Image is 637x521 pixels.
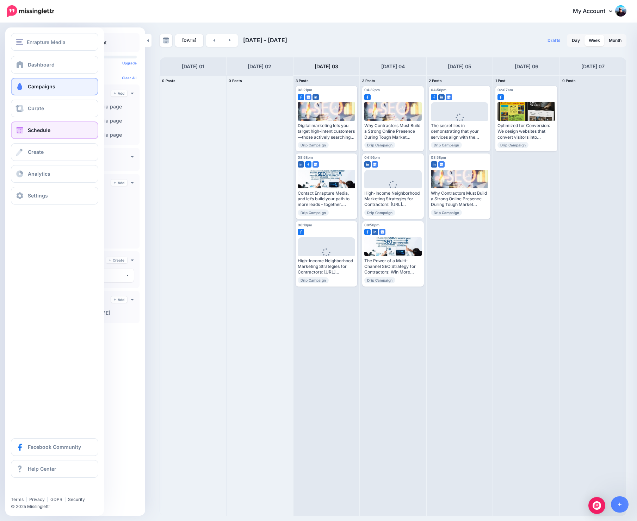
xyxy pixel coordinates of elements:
[372,161,378,168] img: google_business-square.png
[11,503,104,510] li: © 2025 Missinglettr
[298,258,355,275] div: High-Income Neighborhood Marketing Strategies for Contractors: [URL] #AffluentHomeowners #Strengt...
[243,37,287,44] span: [DATE] - [DATE]
[28,444,81,450] span: Facebook Community
[11,438,98,456] a: Facebook Community
[313,161,319,168] img: google_business-square.png
[364,155,380,159] span: 04:56pm
[298,94,304,100] img: facebook-square.png
[364,123,422,140] div: Why Contractors Must Build a Strong Online Presence During Tough Market Conditions: [URL] #Market...
[28,62,55,68] span: Dashboard
[568,35,584,46] a: Day
[298,161,304,168] img: linkedin-square.png
[298,123,355,140] div: Digital marketing lets you target high-intent customers—those actively searching for emergency re...
[543,34,565,47] a: Drafts
[605,35,626,46] a: Month
[298,209,329,216] span: Drip Campaign
[298,142,329,148] span: Drip Campaign
[497,142,528,148] span: Drip Campaign
[364,88,380,92] span: 04:32pm
[298,155,313,159] span: 08:58pm
[364,209,395,216] span: Drip Campaign
[313,94,319,100] img: linkedin-square.png
[588,497,605,514] div: Open Intercom Messenger
[11,460,98,478] a: Help Center
[383,181,403,199] div: Loading
[11,143,98,161] a: Create
[431,161,437,168] img: linkedin-square.png
[163,37,169,44] img: calendar-grey-darker.png
[11,165,98,183] a: Analytics
[298,223,312,227] span: 08:18pm
[362,79,375,83] span: 3 Posts
[431,209,462,216] span: Drip Campaign
[162,79,175,83] span: 0 Posts
[11,121,98,139] a: Schedule
[497,88,513,92] span: 02:07am
[11,100,98,117] a: Curate
[372,229,378,235] img: linkedin-square.png
[11,56,98,74] a: Dashboard
[106,257,127,263] a: Create
[431,94,437,100] img: facebook-square.png
[29,497,45,502] a: Privacy
[298,229,304,235] img: facebook-square.png
[305,94,311,100] img: google_business-square.png
[28,105,44,111] span: Curate
[448,62,471,71] h4: [DATE] 05
[7,5,54,17] img: Missinglettr
[364,277,395,283] span: Drip Campaign
[364,223,379,227] span: 08:58pm
[364,190,422,208] div: High-Income Neighborhood Marketing Strategies for Contractors: [URL] #AffluentHomeowners #Strengt...
[111,296,127,303] a: Add
[431,88,446,92] span: 04:56pm
[296,79,309,83] span: 3 Posts
[379,229,385,235] img: google_business-square.png
[581,62,605,71] h4: [DATE] 07
[11,487,66,494] iframe: Twitter Follow Button
[28,149,44,155] span: Create
[431,142,462,148] span: Drip Campaign
[111,90,127,96] a: Add
[317,248,336,266] div: Loading
[122,76,137,80] a: Clear All
[68,497,85,502] a: Security
[381,62,405,71] h4: [DATE] 04
[429,79,442,83] span: 2 Posts
[305,161,311,168] img: facebook-square.png
[497,123,555,140] div: Optimized for Conversion: We design websites that convert visitors into customers, with clear cal...
[364,229,371,235] img: facebook-square.png
[497,94,504,100] img: facebook-square.png
[26,497,27,502] span: |
[50,497,62,502] a: GDPR
[229,79,242,83] span: 0 Posts
[28,466,56,472] span: Help Center
[47,497,48,502] span: |
[438,161,445,168] img: google_business-square.png
[566,3,626,20] a: My Account
[28,193,48,199] span: Settings
[16,39,23,45] img: menu.png
[495,79,506,83] span: 1 Post
[438,94,445,100] img: linkedin-square.png
[364,94,371,100] img: facebook-square.png
[431,123,488,140] div: The secret lies in demonstrating that your services align with the quality and exclusivity that w...
[431,190,488,208] div: Why Contractors Must Build a Strong Online Presence During Tough Market Conditions: [URL] #Market...
[248,62,271,71] h4: [DATE] 02
[364,258,422,275] div: The Power of a Multi-Channel SEO Strategy for Contractors: Win More Business With a Plan That Wor...
[28,127,50,133] span: Schedule
[450,113,469,132] div: Loading
[175,34,203,47] a: [DATE]
[446,94,452,100] img: google_business-square.png
[28,171,50,177] span: Analytics
[27,38,66,46] span: Enrapture Media
[364,161,371,168] img: linkedin-square.png
[431,155,446,159] span: 08:58pm
[562,79,576,83] span: 0 Posts
[111,180,127,186] a: Add
[28,83,55,89] span: Campaigns
[585,35,604,46] a: Week
[364,142,395,148] span: Drip Campaign
[11,78,98,95] a: Campaigns
[182,62,204,71] h4: [DATE] 01
[315,62,338,71] h4: [DATE] 03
